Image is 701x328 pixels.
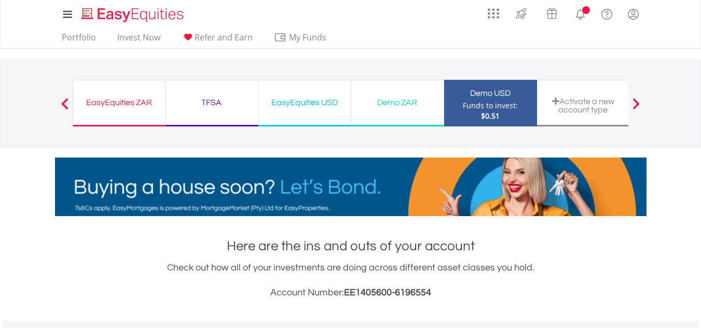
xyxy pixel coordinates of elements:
[177,32,257,48] a: Refer and Earn
[513,5,530,22] img: thrive-v2.svg
[265,95,345,110] div: EasyEquities USD
[463,101,518,111] div: Funds to invest:
[195,32,253,43] span: Refer and Earn
[344,288,431,297] span: EE1405600-6196554
[55,158,647,216] img: EasyMortage Promotion Banner
[567,3,594,23] a: Notifications
[594,3,620,23] a: FAQ's and Support
[481,111,500,121] span: $0.51
[543,97,623,114] div: Activate a new account type
[358,95,437,110] div: Demo ZAR
[543,5,560,22] img: vouchers-v2.svg
[55,286,647,300] h3: Account Number:
[450,86,531,101] div: Demo USD
[537,3,567,22] a: Vouchers
[481,3,506,19] a: AppsGrid
[79,6,188,23] img: EasyEquities_Logo.png
[79,95,159,110] div: EasyEquities ZAR
[274,31,342,44] span: My Funds
[58,32,100,48] a: Portfolio
[620,3,647,25] a: My Profile
[55,261,647,300] div: Check out how all of your investments are doing across different asset classes you hold.
[172,95,252,110] div: TFSA
[77,3,188,23] a: Home page
[488,8,499,19] img: grid-menu-icon.svg
[113,32,164,48] a: Invest Now
[55,237,647,255] h1: Here are the ins and outs of your account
